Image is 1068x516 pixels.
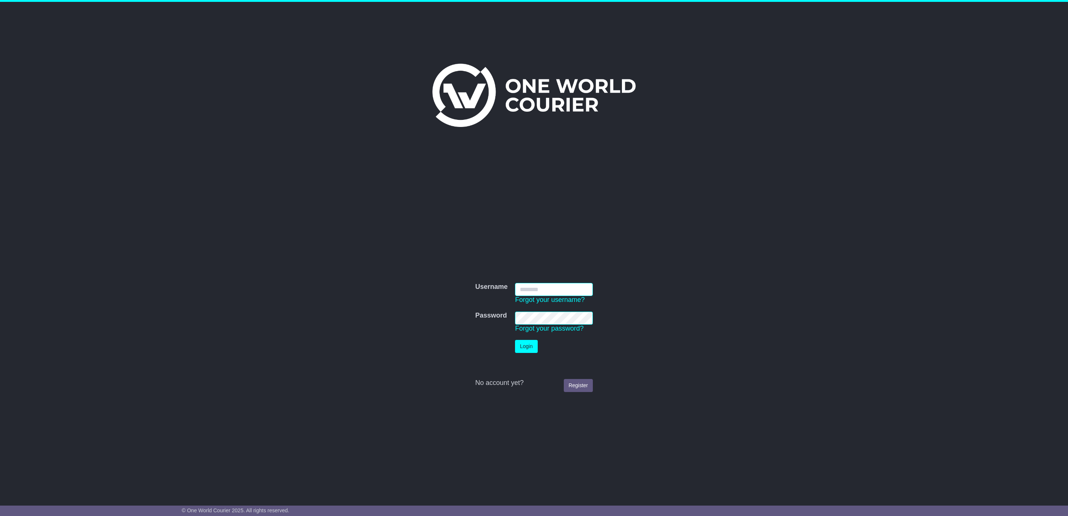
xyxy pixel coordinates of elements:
[475,312,507,320] label: Password
[515,325,584,332] a: Forgot your password?
[475,379,593,387] div: No account yet?
[432,64,636,127] img: One World
[182,507,289,513] span: © One World Courier 2025. All rights reserved.
[515,340,537,353] button: Login
[475,283,508,291] label: Username
[515,296,585,303] a: Forgot your username?
[564,379,593,392] a: Register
